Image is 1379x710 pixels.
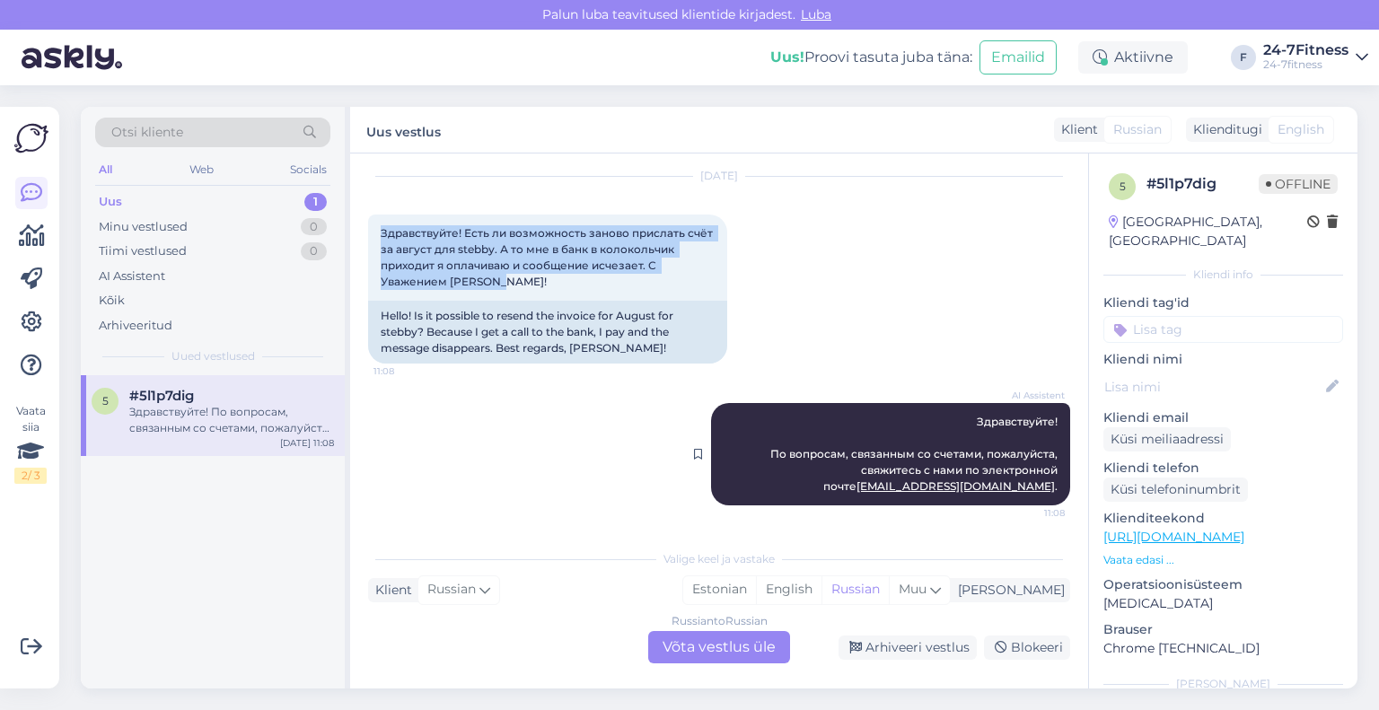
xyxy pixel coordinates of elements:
[1109,213,1307,250] div: [GEOGRAPHIC_DATA], [GEOGRAPHIC_DATA]
[683,576,756,603] div: Estonian
[770,48,804,66] b: Uus!
[304,193,327,211] div: 1
[102,394,109,408] span: 5
[286,158,330,181] div: Socials
[1103,408,1343,427] p: Kliendi email
[427,580,476,600] span: Russian
[1078,41,1188,74] div: Aktiivne
[1263,43,1368,72] a: 24-7Fitness24-7fitness
[979,40,1057,75] button: Emailid
[1263,57,1348,72] div: 24-7fitness
[770,415,1060,493] span: Здравствуйте! По вопросам, связанным со счетами, пожалуйста, свяжитесь с нами по электронной почте .
[997,389,1065,402] span: AI Assistent
[99,242,187,260] div: Tiimi vestlused
[1120,180,1126,193] span: 5
[99,218,188,236] div: Minu vestlused
[373,364,441,378] span: 11:08
[984,635,1070,660] div: Blokeeri
[14,121,48,155] img: Askly Logo
[368,581,412,600] div: Klient
[1259,174,1338,194] span: Offline
[648,631,790,663] div: Võta vestlus üle
[99,292,125,310] div: Kõik
[1103,427,1231,451] div: Küsi meiliaadressi
[856,479,1055,493] a: [EMAIL_ADDRESS][DOMAIN_NAME]
[1113,120,1162,139] span: Russian
[1054,120,1098,139] div: Klient
[1103,294,1343,312] p: Kliendi tag'id
[1103,676,1343,692] div: [PERSON_NAME]
[381,226,716,288] span: Здравствуйте! Есть ли возможность заново прислать счёт за август для stebby. А то мне в банк в ко...
[1103,350,1343,369] p: Kliendi nimi
[1186,120,1262,139] div: Klienditugi
[280,436,334,450] div: [DATE] 11:08
[129,404,334,436] div: Здравствуйте! По вопросам, связанным со счетами, пожалуйста, свяжитесь с нами по электронной почт...
[951,581,1065,600] div: [PERSON_NAME]
[301,242,327,260] div: 0
[1278,120,1324,139] span: English
[1103,552,1343,568] p: Vaata edasi ...
[1146,173,1259,195] div: # 5l1p7dig
[301,218,327,236] div: 0
[368,168,1070,184] div: [DATE]
[997,506,1065,520] span: 11:08
[1263,43,1348,57] div: 24-7Fitness
[129,388,194,404] span: #5l1p7dig
[1103,509,1343,528] p: Klienditeekond
[821,576,889,603] div: Russian
[99,193,122,211] div: Uus
[368,301,727,364] div: Hello! Is it possible to resend the invoice for August for stebby? Because I get a call to the ba...
[14,468,47,484] div: 2 / 3
[186,158,217,181] div: Web
[795,6,837,22] span: Luba
[770,47,972,68] div: Proovi tasuta juba täna:
[1103,459,1343,478] p: Kliendi telefon
[95,158,116,181] div: All
[756,576,821,603] div: English
[899,581,927,597] span: Muu
[366,118,441,142] label: Uus vestlus
[368,551,1070,567] div: Valige keel ja vastake
[111,123,183,142] span: Otsi kliente
[1103,316,1343,343] input: Lisa tag
[171,348,255,364] span: Uued vestlused
[672,613,768,629] div: Russian to Russian
[1103,529,1244,545] a: [URL][DOMAIN_NAME]
[14,403,47,484] div: Vaata siia
[99,317,172,335] div: Arhiveeritud
[839,635,977,660] div: Arhiveeri vestlus
[1103,478,1248,502] div: Küsi telefoninumbrit
[1231,45,1256,70] div: F
[1103,620,1343,639] p: Brauser
[1103,575,1343,594] p: Operatsioonisüsteem
[1104,377,1322,397] input: Lisa nimi
[1103,267,1343,283] div: Kliendi info
[1103,594,1343,613] p: [MEDICAL_DATA]
[1103,639,1343,658] p: Chrome [TECHNICAL_ID]
[99,267,165,285] div: AI Assistent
